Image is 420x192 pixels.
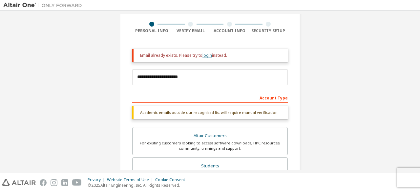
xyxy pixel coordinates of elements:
img: youtube.svg [72,179,82,186]
div: Verify Email [171,28,210,33]
div: Account Info [210,28,249,33]
div: Security Setup [249,28,288,33]
div: For existing customers looking to access software downloads, HPC resources, community, trainings ... [136,140,283,151]
div: Students [136,161,283,171]
img: altair_logo.svg [2,179,36,186]
img: instagram.svg [51,179,57,186]
img: linkedin.svg [61,179,68,186]
div: Account Type [132,92,288,103]
div: Website Terms of Use [107,177,155,182]
div: Email already exists. Please try to instead. [140,53,283,58]
img: Altair One [3,2,85,9]
div: Privacy [88,177,107,182]
div: Personal Info [132,28,171,33]
div: Academic emails outside our recognised list will require manual verification. [132,106,288,119]
div: Altair Customers [136,131,283,140]
a: login [202,53,212,58]
p: © 2025 Altair Engineering, Inc. All Rights Reserved. [88,182,189,188]
div: Cookie Consent [155,177,189,182]
img: facebook.svg [40,179,47,186]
